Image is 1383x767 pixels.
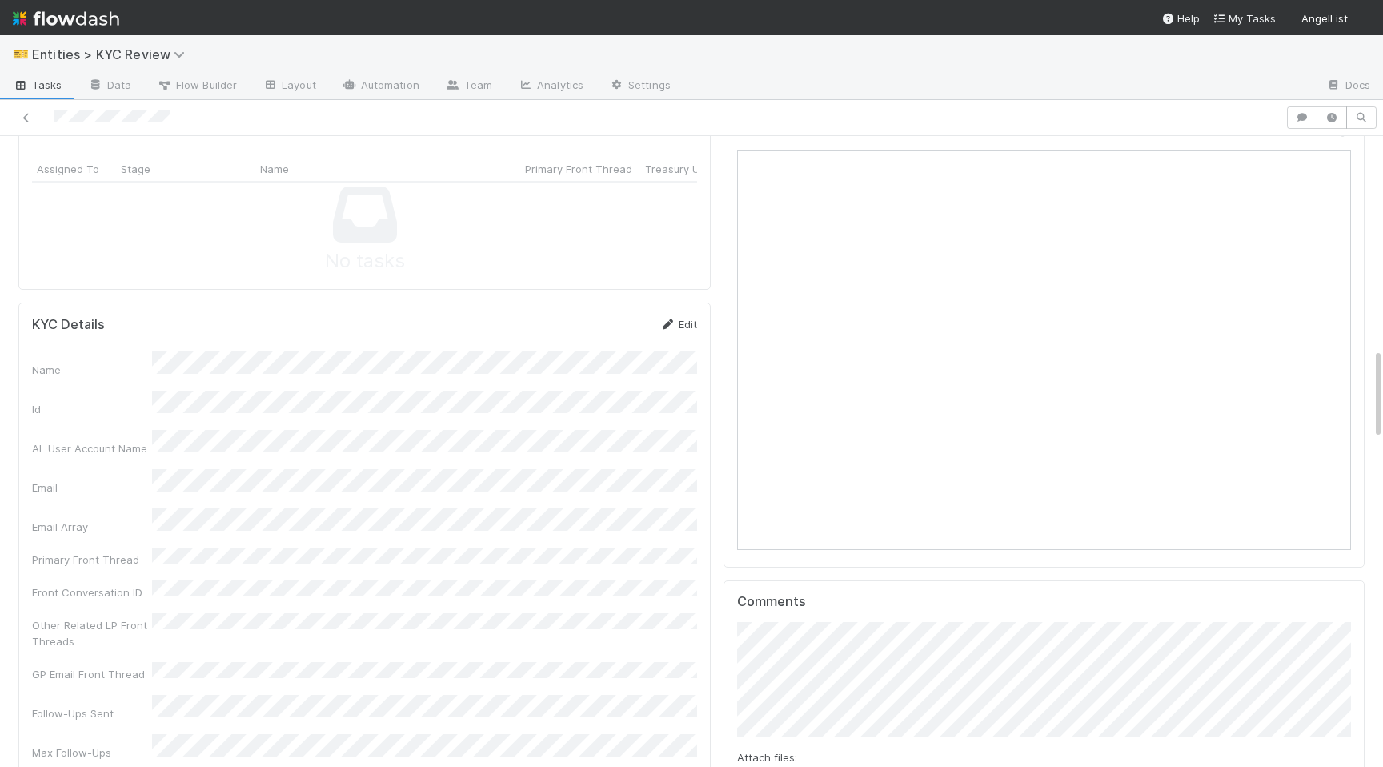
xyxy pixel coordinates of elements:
a: Docs [1313,74,1383,99]
a: Settings [596,74,683,99]
h5: KYC Details [32,317,105,333]
span: AngelList [1301,12,1348,25]
h5: Comments [737,594,1351,610]
div: Other Related LP Front Threads [32,617,152,649]
img: logo-inverted-e16ddd16eac7371096b0.svg [13,5,119,32]
div: Email Array [32,519,152,535]
span: No tasks [325,247,405,276]
a: Analytics [505,74,596,99]
a: Automation [329,74,432,99]
div: Help [1161,10,1200,26]
div: Name [32,362,152,378]
div: AL User Account Name [32,440,152,456]
span: My Tasks [1213,12,1276,25]
div: Email [32,480,152,496]
a: Team [432,74,505,99]
span: Treasury URL [645,161,712,177]
span: Stage [121,161,150,177]
span: Flow Builder [157,77,237,93]
span: 🎫 [13,47,29,61]
div: Max Follow-Ups [32,745,152,761]
a: Flow Builder [144,74,250,99]
a: Edit [659,318,697,331]
div: Id [32,401,152,417]
a: Data [75,74,144,99]
span: Name [260,161,289,177]
img: avatar_ec94f6e9-05c5-4d36-a6c8-d0cea77c3c29.png [1354,11,1370,27]
span: Primary Front Thread [525,161,632,177]
a: My Tasks [1213,10,1276,26]
span: Tasks [13,77,62,93]
span: Entities > KYC Review [32,46,193,62]
div: Primary Front Thread [32,552,152,568]
div: Follow-Ups Sent [32,705,152,721]
span: Assigned To [37,161,99,177]
a: Layout [250,74,329,99]
div: GP Email Front Thread [32,666,152,682]
div: Front Conversation ID [32,584,152,600]
label: Attach files: [737,749,797,765]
